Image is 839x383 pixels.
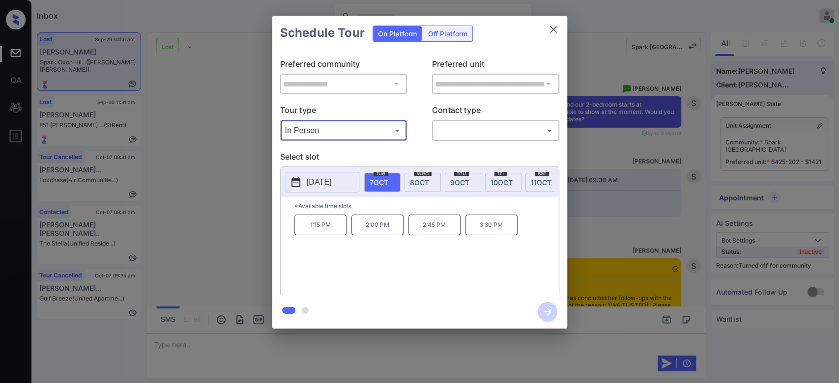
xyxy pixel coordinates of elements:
[465,215,518,235] p: 3:30 PM
[445,173,481,192] div: date-select
[373,26,422,41] div: On Platform
[432,104,559,120] p: Contact type
[535,170,549,176] span: sat
[364,173,401,192] div: date-select
[280,104,407,120] p: Tour type
[280,151,559,166] p: Select slot
[410,178,429,187] span: 8 OCT
[532,299,563,325] button: btn-next
[374,170,388,176] span: tue
[283,122,405,138] div: In Person
[494,170,507,176] span: fri
[294,197,559,215] p: *Available time slots
[280,58,407,74] p: Preferred community
[414,170,432,176] span: wed
[485,173,521,192] div: date-select
[432,58,559,74] p: Preferred unit
[286,172,359,192] button: [DATE]
[454,170,469,176] span: thu
[405,173,441,192] div: date-select
[544,20,563,39] button: close
[531,178,551,187] span: 11 OCT
[408,215,461,235] p: 2:45 PM
[272,16,373,50] h2: Schedule Tour
[423,26,472,41] div: Off Platform
[351,215,404,235] p: 2:00 PM
[525,173,562,192] div: date-select
[294,215,347,235] p: 1:15 PM
[450,178,469,187] span: 9 OCT
[307,176,332,188] p: [DATE]
[370,178,388,187] span: 7 OCT
[491,178,513,187] span: 10 OCT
